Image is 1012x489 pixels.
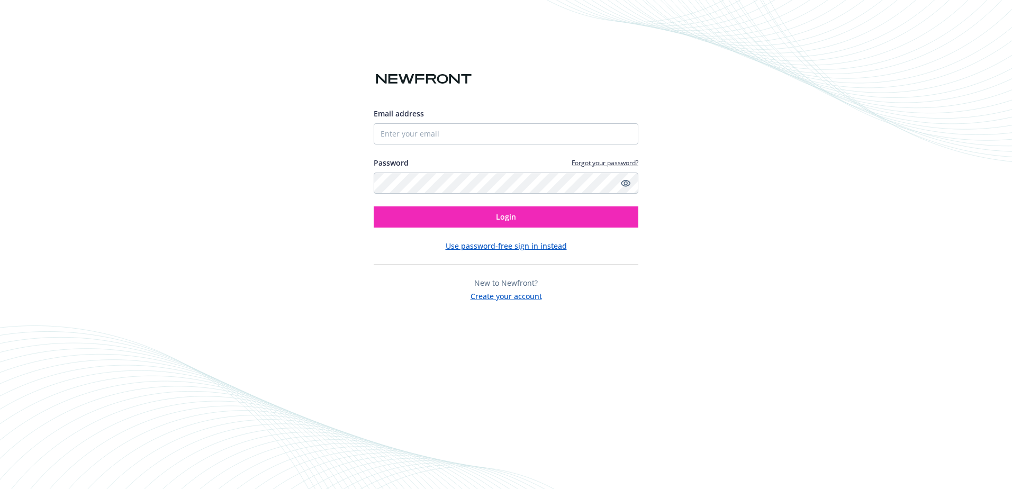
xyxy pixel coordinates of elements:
[496,212,516,222] span: Login
[446,240,567,251] button: Use password-free sign in instead
[572,158,638,167] a: Forgot your password?
[474,278,538,288] span: New to Newfront?
[374,206,638,228] button: Login
[619,177,632,189] a: Show password
[374,173,638,194] input: Enter your password
[374,108,424,119] span: Email address
[471,288,542,302] button: Create your account
[374,123,638,144] input: Enter your email
[374,157,409,168] label: Password
[374,70,474,88] img: Newfront logo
